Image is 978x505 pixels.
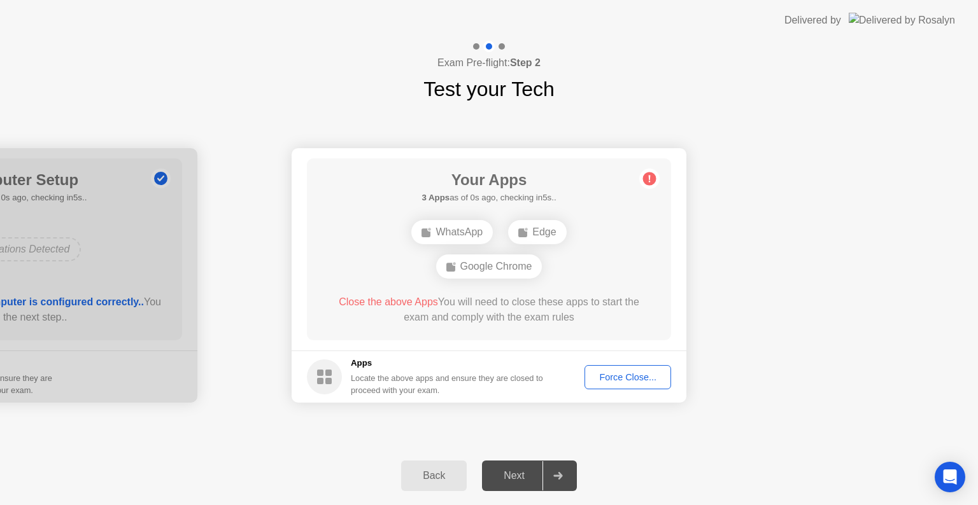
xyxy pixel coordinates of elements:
button: Back [401,460,467,491]
div: WhatsApp [411,220,493,244]
div: Force Close... [589,372,667,382]
h4: Exam Pre-flight: [437,55,541,71]
h5: Apps [351,357,544,370]
b: 3 Apps [422,193,450,202]
h5: as of 0s ago, checking in5s.. [422,191,556,204]
button: Next [482,460,577,491]
div: Locate the above apps and ensure they are closed to proceed with your exam. [351,372,544,396]
img: Delivered by Rosalyn [849,13,955,27]
div: You will need to close these apps to start the exam and comply with the exam rules [325,294,653,325]
h1: Your Apps [422,169,556,191]
div: Edge [508,220,566,244]
div: Open Intercom Messenger [935,462,965,492]
div: Next [486,470,542,481]
div: Google Chrome [436,254,542,279]
span: Close the above Apps [339,296,438,307]
b: Step 2 [510,57,541,68]
div: Back [405,470,463,481]
div: Delivered by [784,13,841,28]
h1: Test your Tech [423,74,555,104]
button: Force Close... [585,365,671,389]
